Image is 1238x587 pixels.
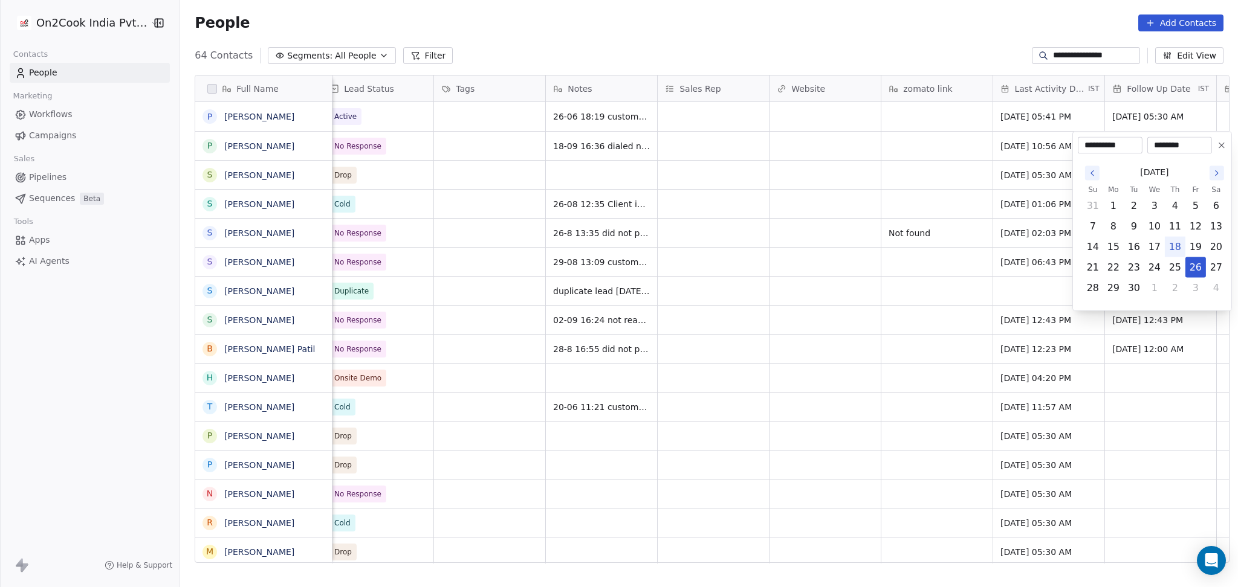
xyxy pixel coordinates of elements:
[1145,278,1164,298] button: Wednesday, October 1st, 2025
[1165,258,1185,277] button: Thursday, September 25th, 2025
[1165,184,1185,196] th: Thursday
[1165,278,1185,298] button: Thursday, October 2nd, 2025
[1145,196,1164,216] button: Wednesday, September 3rd, 2025
[1140,166,1168,179] span: [DATE]
[1083,278,1103,298] button: Sunday, September 28th, 2025
[1124,184,1144,196] th: Tuesday
[1165,237,1185,257] button: Today, Thursday, September 18th, 2025
[1124,217,1144,236] button: Tuesday, September 9th, 2025
[1186,217,1205,236] button: Friday, September 12th, 2025
[1186,278,1205,298] button: Friday, October 3rd, 2025
[1165,217,1185,236] button: Thursday, September 11th, 2025
[1083,217,1103,236] button: Sunday, September 7th, 2025
[1206,184,1227,196] th: Saturday
[1104,278,1123,298] button: Monday, September 29th, 2025
[1186,196,1205,216] button: Friday, September 5th, 2025
[1083,184,1103,196] th: Sunday
[1207,237,1226,257] button: Saturday, September 20th, 2025
[1124,196,1144,216] button: Tuesday, September 2nd, 2025
[1185,184,1206,196] th: Friday
[1085,166,1100,181] button: Go to the Previous Month
[1083,196,1103,216] button: Sunday, August 31st, 2025
[1083,258,1103,277] button: Sunday, September 21st, 2025
[1104,196,1123,216] button: Monday, September 1st, 2025
[1083,184,1227,298] table: September 2025
[1104,258,1123,277] button: Monday, September 22nd, 2025
[1124,258,1144,277] button: Tuesday, September 23rd, 2025
[1145,237,1164,257] button: Wednesday, September 17th, 2025
[1103,184,1124,196] th: Monday
[1186,258,1205,277] button: Friday, September 26th, 2025, selected
[1083,237,1103,257] button: Sunday, September 14th, 2025
[1124,278,1144,298] button: Tuesday, September 30th, 2025
[1207,217,1226,236] button: Saturday, September 13th, 2025
[1145,258,1164,277] button: Wednesday, September 24th, 2025
[1210,166,1224,181] button: Go to the Next Month
[1124,237,1144,257] button: Tuesday, September 16th, 2025
[1104,217,1123,236] button: Monday, September 8th, 2025
[1145,217,1164,236] button: Wednesday, September 10th, 2025
[1144,184,1165,196] th: Wednesday
[1186,237,1205,257] button: Friday, September 19th, 2025
[1165,196,1185,216] button: Thursday, September 4th, 2025
[1104,237,1123,257] button: Monday, September 15th, 2025
[1207,278,1226,298] button: Saturday, October 4th, 2025
[1207,196,1226,216] button: Saturday, September 6th, 2025
[1207,258,1226,277] button: Saturday, September 27th, 2025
